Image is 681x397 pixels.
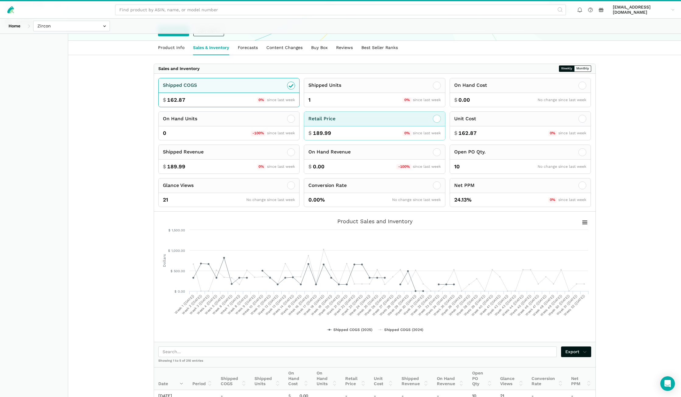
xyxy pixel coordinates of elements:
tspan: Week 6 ([DATE]) [211,294,233,315]
span: since last week [413,164,441,169]
th: Shipped COGS: activate to sort column ascending [216,367,250,390]
a: Sales & Inventory [189,41,233,55]
tspan: Week 25 ([DATE]) [356,294,379,317]
th: On Hand Cost: activate to sort column ascending [284,367,312,390]
span: No change since last week [538,164,586,169]
div: Glance Views [163,182,194,189]
th: Period: activate to sort column ascending [188,367,216,390]
span: -100% [396,164,411,170]
tspan: Week 22 ([DATE]) [333,294,356,317]
span: 0% [402,97,411,103]
span: 0.00 [458,96,470,104]
tspan: Week 24 ([DATE]) [348,294,371,317]
input: Search... [158,346,557,357]
span: $ [308,129,312,137]
div: Shipped Units [308,82,341,89]
tspan: Week 7 ([DATE]) [219,294,241,315]
tspan: 1,500.00 [172,228,185,232]
tspan: Week 38 ([DATE]) [455,294,479,317]
div: Shipped COGS [163,82,197,89]
span: $ [454,129,458,137]
tspan: Week 19 ([DATE]) [310,294,333,316]
span: since last week [558,198,586,202]
th: Glance Views: activate to sort column ascending [496,367,527,390]
button: Shipped Revenue $ 189.99 0% since last week [158,145,300,174]
tspan: Week 35 ([DATE]) [433,294,455,317]
tspan: Week 15 ([DATE]) [280,294,302,316]
tspan: Week 34 ([DATE]) [425,294,448,317]
span: 0% [257,97,266,103]
span: since last week [413,131,441,135]
tspan: Week 50 ([DATE]) [547,294,570,317]
th: Unit Cost: activate to sort column ascending [370,367,397,390]
tspan: Week 26 ([DATE]) [363,294,386,317]
tspan: $ [174,290,177,293]
a: Forecasts [233,41,262,55]
tspan: Week 13 ([DATE]) [264,294,287,316]
input: Find product by ASIN, name, or model number [115,5,566,15]
tspan: Week 37 ([DATE]) [448,294,471,317]
button: Weekly [559,65,574,72]
div: Net PPM [454,182,475,189]
span: since last week [413,98,441,102]
span: 21 [163,196,168,204]
span: 0 [163,129,166,137]
tspan: Week 16 ([DATE]) [287,294,310,316]
button: Glance Views 21 No change since last week [158,178,300,207]
th: Retail Price: activate to sort column ascending [341,367,370,390]
div: Open PO Qty. [454,148,486,156]
tspan: Week 51 ([DATE]) [556,294,578,316]
div: Showing 1 to 5 of 210 entries [154,359,595,367]
a: Export [561,346,591,357]
span: since last week [267,164,295,169]
tspan: Week 11 ([DATE]) [249,294,271,316]
button: Net PPM 24.13% 0% since last week [450,178,591,207]
tspan: Week 27 ([DATE]) [371,294,394,317]
span: -100% [251,131,266,136]
span: 10 [454,163,460,170]
button: Shipped Units 1 0% since last week [304,78,445,107]
tspan: Week 20 ([DATE]) [317,294,340,317]
span: 189.99 [167,163,185,170]
span: 0% [257,164,266,170]
tspan: Week 31 ([DATE]) [402,294,425,316]
span: since last week [267,131,295,135]
div: On Hand Revenue [308,148,351,156]
span: No change since last week [246,198,295,202]
a: [EMAIL_ADDRESS][DOMAIN_NAME] [611,3,677,16]
span: 1 [308,96,311,104]
tspan: Week 45 ([DATE]) [509,294,532,317]
tspan: Week 4 ([DATE]) [196,294,218,315]
span: 189.99 [313,129,331,137]
span: since last week [558,131,586,135]
tspan: Week 30 ([DATE]) [394,294,417,317]
span: 0% [548,131,557,136]
tspan: Week 28 ([DATE]) [379,294,402,317]
a: Best Seller Ranks [357,41,402,55]
tspan: Week 44 ([DATE]) [501,294,524,317]
button: Retail Price $ 189.99 0% since last week [304,111,445,141]
th: Net PPM: activate to sort column ascending [567,367,595,390]
span: Export [565,349,587,355]
tspan: Week 36 ([DATE]) [440,294,463,317]
tspan: Week 33 ([DATE]) [417,294,440,317]
tspan: Week 10 ([DATE]) [241,294,264,316]
tspan: Week 12 ([DATE]) [257,294,279,316]
tspan: Week 47 ([DATE]) [525,294,547,317]
span: 24.13% [454,196,472,204]
th: Shipped Units: activate to sort column ascending [250,367,284,390]
a: Content Changes [262,41,307,55]
tspan: Shipped COGS (2025) [333,328,372,332]
tspan: Week 3 ([DATE]) [188,294,210,315]
tspan: Week 49 ([DATE]) [539,294,563,317]
tspan: Week 21 ([DATE]) [326,294,348,316]
a: Buy Box [307,41,332,55]
span: 0% [548,197,557,203]
a: Reviews [332,41,357,55]
tspan: 0.00 [178,290,185,293]
tspan: Week 2 ([DATE]) [181,294,202,315]
span: 162.87 [458,129,477,137]
button: On Hand Revenue $ 0.00 -100% since last week [304,145,445,174]
span: $ [454,96,458,104]
span: $ [308,163,312,170]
